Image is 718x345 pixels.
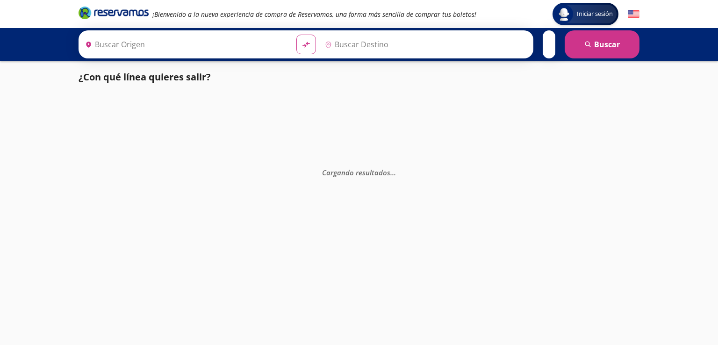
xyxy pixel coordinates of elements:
[390,168,392,177] span: .
[565,30,639,58] button: Buscar
[79,6,149,22] a: Brand Logo
[394,168,396,177] span: .
[79,70,211,84] p: ¿Con qué línea quieres salir?
[81,33,289,56] input: Buscar Origen
[79,6,149,20] i: Brand Logo
[392,168,394,177] span: .
[573,9,617,19] span: Iniciar sesión
[321,33,529,56] input: Buscar Destino
[152,10,476,19] em: ¡Bienvenido a la nueva experiencia de compra de Reservamos, una forma más sencilla de comprar tus...
[628,8,639,20] button: English
[322,168,396,177] em: Cargando resultados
